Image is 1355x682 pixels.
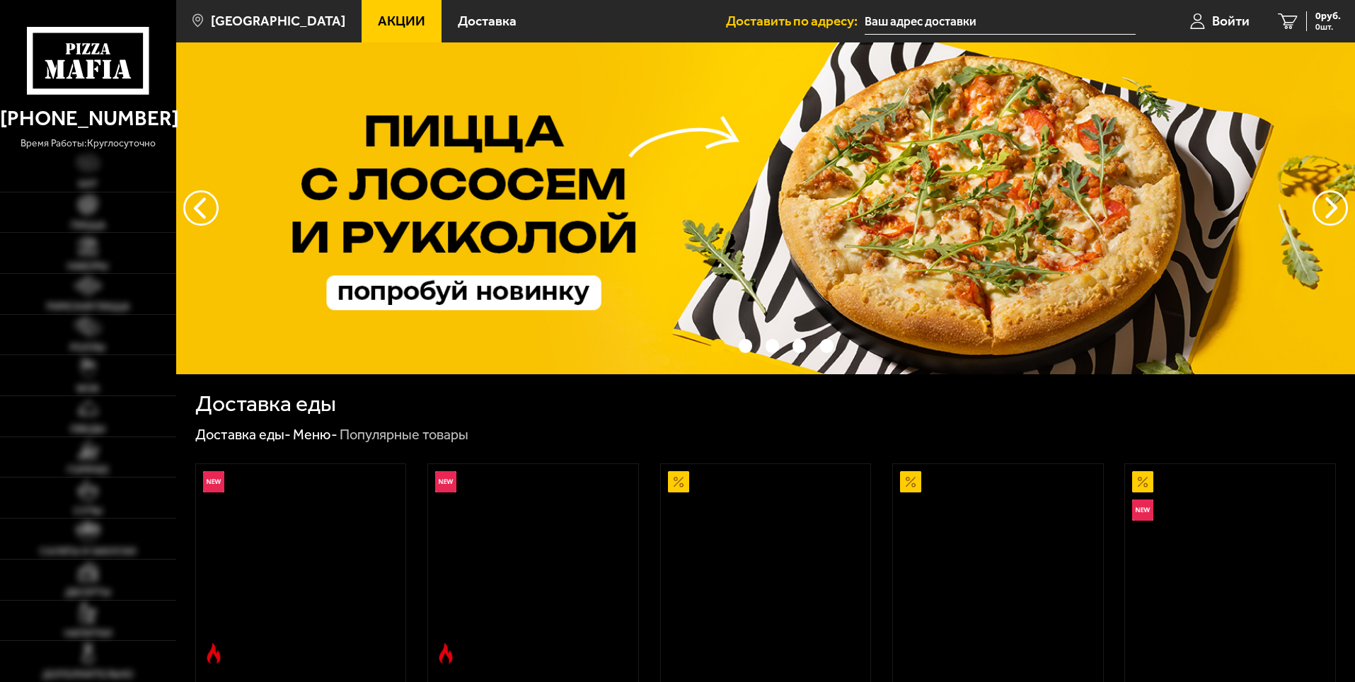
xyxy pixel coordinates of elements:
[76,383,100,393] span: WOK
[203,643,224,664] img: Острое блюдо
[70,342,105,352] span: Роллы
[661,464,871,671] a: АкционныйАль-Шам 25 см (тонкое тесто)
[47,301,129,311] span: Римская пицца
[893,464,1103,671] a: АкционныйПепперони 25 см (толстое с сыром)
[726,14,865,28] span: Доставить по адресу:
[435,643,456,664] img: Острое блюдо
[78,179,98,189] span: Хит
[900,471,921,492] img: Акционный
[195,426,291,443] a: Доставка еды-
[458,14,517,28] span: Доставка
[1125,464,1335,671] a: АкционныйНовинкаВсё включено
[711,339,725,352] button: точки переключения
[1313,190,1348,226] button: предыдущий
[1132,499,1153,521] img: Новинка
[1132,471,1153,492] img: Акционный
[70,424,105,434] span: Обеды
[792,339,806,352] button: точки переключения
[378,14,425,28] span: Акции
[67,261,108,271] span: Наборы
[67,465,109,475] span: Горячее
[739,339,752,352] button: точки переключения
[196,464,406,671] a: НовинкаОстрое блюдоРимская с креветками
[211,14,345,28] span: [GEOGRAPHIC_DATA]
[195,393,336,415] h1: Доставка еды
[42,669,133,679] span: Дополнительно
[1315,11,1341,21] span: 0 руб.
[668,471,689,492] img: Акционный
[203,471,224,492] img: Новинка
[340,426,468,444] div: Популярные товары
[865,8,1136,35] input: Ваш адрес доставки
[1212,14,1250,28] span: Войти
[40,546,136,556] span: Салаты и закуски
[71,220,105,230] span: Пицца
[74,506,103,516] span: Супы
[1315,23,1341,31] span: 0 шт.
[435,471,456,492] img: Новинка
[65,587,111,597] span: Десерты
[293,426,338,443] a: Меню-
[64,628,112,638] span: Напитки
[428,464,638,671] a: НовинкаОстрое блюдоРимская с мясным ассорти
[766,339,779,352] button: точки переключения
[820,339,834,352] button: точки переключения
[183,190,219,226] button: следующий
